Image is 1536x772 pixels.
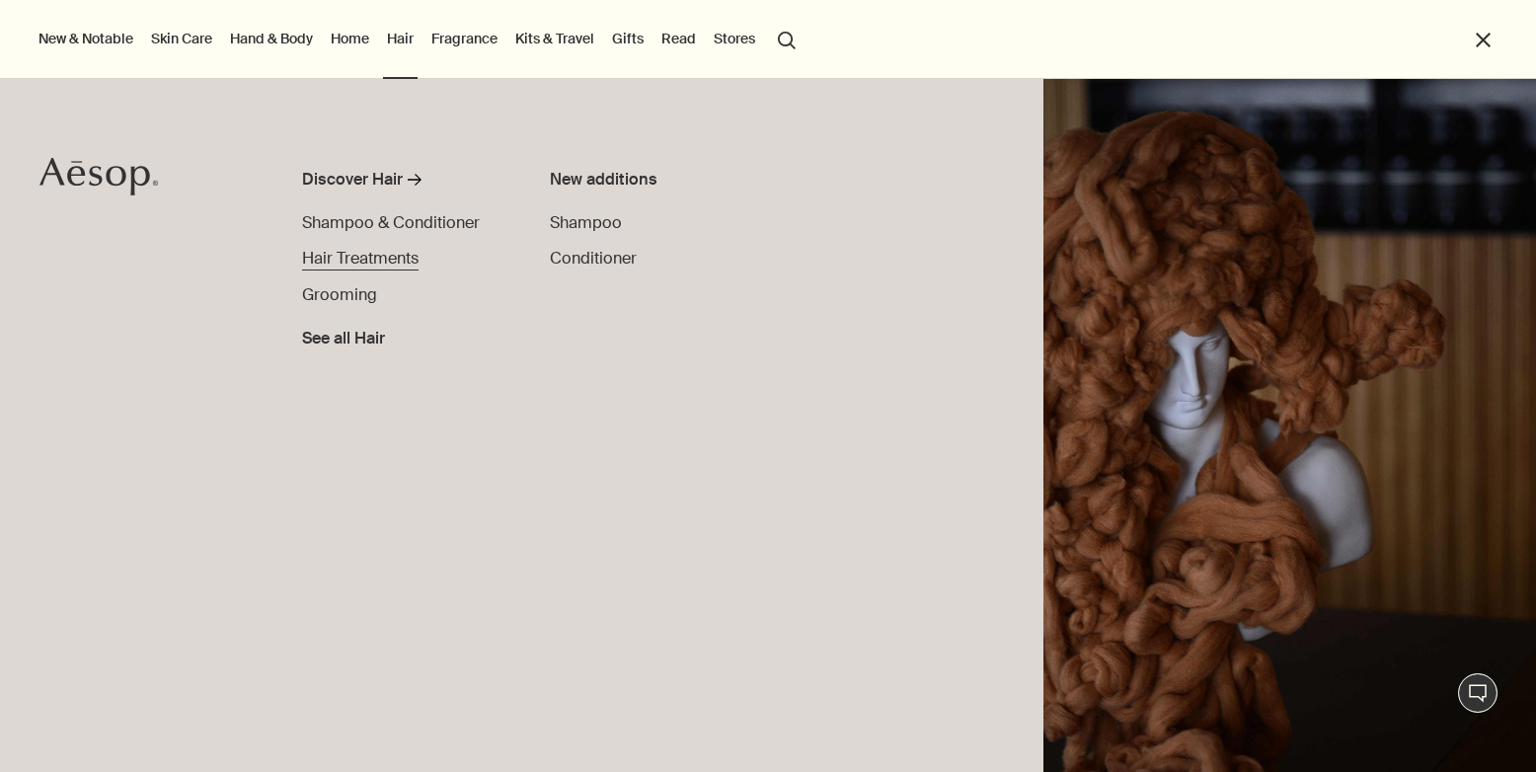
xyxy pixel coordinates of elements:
[1458,673,1498,713] button: Live Assistance
[147,26,216,51] a: Skin Care
[427,26,501,51] a: Fragrance
[39,157,158,196] svg: Aesop
[35,26,137,51] button: New & Notable
[327,26,373,51] a: Home
[302,319,385,350] a: See all Hair
[383,26,418,51] a: Hair
[302,327,385,350] span: See all Hair
[550,168,797,192] div: New additions
[302,247,419,270] a: Hair Treatments
[35,152,163,206] a: Aesop
[302,283,377,307] a: Grooming
[710,26,759,51] button: Stores
[550,247,637,270] a: Conditioner
[511,26,598,51] a: Kits & Travel
[302,284,377,305] span: Grooming
[550,212,622,233] span: Shampoo
[1043,79,1536,772] img: Mannequin bust wearing wig made of wool.
[302,168,504,199] a: Discover Hair
[302,168,403,192] div: Discover Hair
[302,211,480,235] a: Shampoo & Conditioner
[1472,29,1495,51] button: Close the Menu
[657,26,700,51] a: Read
[302,248,419,269] span: Hair Treatments
[302,212,480,233] span: Shampoo & Conditioner
[769,20,805,57] button: Open search
[550,211,622,235] a: Shampoo
[608,26,648,51] a: Gifts
[226,26,317,51] a: Hand & Body
[550,248,637,269] span: Conditioner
